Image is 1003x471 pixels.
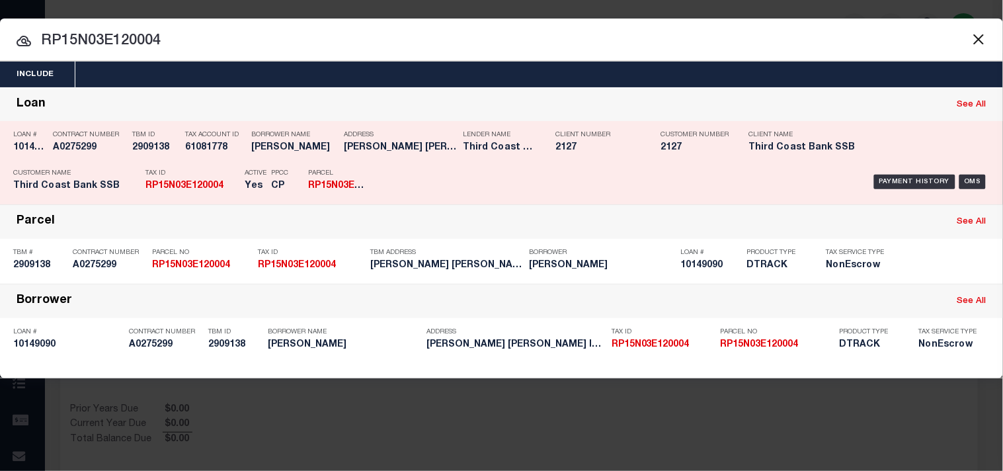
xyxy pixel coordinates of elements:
[268,328,420,336] p: Borrower Name
[13,328,122,336] p: Loan #
[17,214,55,230] div: Parcel
[268,339,420,351] h5: Allan P Bloxsom
[73,249,145,257] p: Contract Number
[344,142,456,153] h5: Goode Lane Donnelly ID 83615
[251,142,337,153] h5: ALLAN BLOXSOM
[152,249,251,257] p: Parcel No
[258,260,364,271] h5: RP15N03E120004
[957,297,986,306] a: See All
[245,169,266,177] p: Active
[749,131,862,139] p: Client Name
[721,328,833,336] p: Parcel No
[957,101,986,109] a: See All
[145,181,238,192] h5: RP15N03E120004
[612,339,714,351] h5: RP15N03E120004
[747,260,807,271] h5: DTRACK
[555,142,641,153] h5: 2127
[185,142,245,153] h5: 61081778
[840,339,899,351] h5: DTRACK
[308,169,368,177] p: Parcel
[13,260,66,271] h5: 2909138
[681,260,741,271] h5: 10149090
[53,131,126,139] p: Contract Number
[129,328,202,336] p: Contract Number
[271,169,288,177] p: PPCC
[152,261,230,270] strong: RP15N03E120004
[344,131,456,139] p: Address
[826,249,886,257] p: Tax Service Type
[13,142,46,153] h5: 10149090
[13,169,126,177] p: Customer Name
[208,339,261,351] h5: 2909138
[251,131,337,139] p: Borrower Name
[612,328,714,336] p: Tax ID
[308,181,368,192] h5: RP15N03E120004
[957,218,986,226] a: See All
[721,340,799,349] strong: RP15N03E120004
[258,261,336,270] strong: RP15N03E120004
[132,142,179,153] h5: 2909138
[129,339,202,351] h5: A0275299
[919,339,985,351] h5: NonEscrow
[721,339,833,351] h5: RP15N03E120004
[555,131,641,139] p: Client Number
[13,181,126,192] h5: Third Coast Bank SSB
[749,142,862,153] h5: Third Coast Bank SSB
[463,131,536,139] p: Lender Name
[529,249,674,257] p: Borrower
[73,260,145,271] h5: A0275299
[185,131,245,139] p: Tax Account ID
[208,328,261,336] p: TBM ID
[271,181,288,192] h5: CP
[258,249,364,257] p: Tax ID
[970,30,987,48] button: Close
[826,260,886,271] h5: NonEscrow
[13,249,66,257] p: TBM #
[132,131,179,139] p: TBM ID
[426,339,605,351] h5: GOODE LANE DONNELLY ID 83615
[17,294,72,309] div: Borrower
[53,142,126,153] h5: A0275299
[308,181,386,191] strong: RP15N03E120004
[747,249,807,257] p: Product Type
[145,181,223,191] strong: RP15N03E120004
[612,340,690,349] strong: RP15N03E120004
[370,249,522,257] p: TBM Address
[17,97,46,112] div: Loan
[529,260,674,271] h5: Allan P Bloxsom
[13,131,46,139] p: Loan #
[959,175,986,189] div: OMS
[874,175,955,189] div: Payment History
[463,142,536,153] h5: Third Coast Bank SSB
[919,328,985,336] p: Tax Service Type
[145,169,238,177] p: Tax ID
[245,181,264,192] h5: Yes
[13,339,122,351] h5: 10149090
[152,260,251,271] h5: RP15N03E120004
[661,142,727,153] h5: 2127
[661,131,729,139] p: Customer Number
[840,328,899,336] p: Product Type
[681,249,741,257] p: Loan #
[370,260,522,271] h5: GOODE LANE DONNELLY ID 83615
[426,328,605,336] p: Address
